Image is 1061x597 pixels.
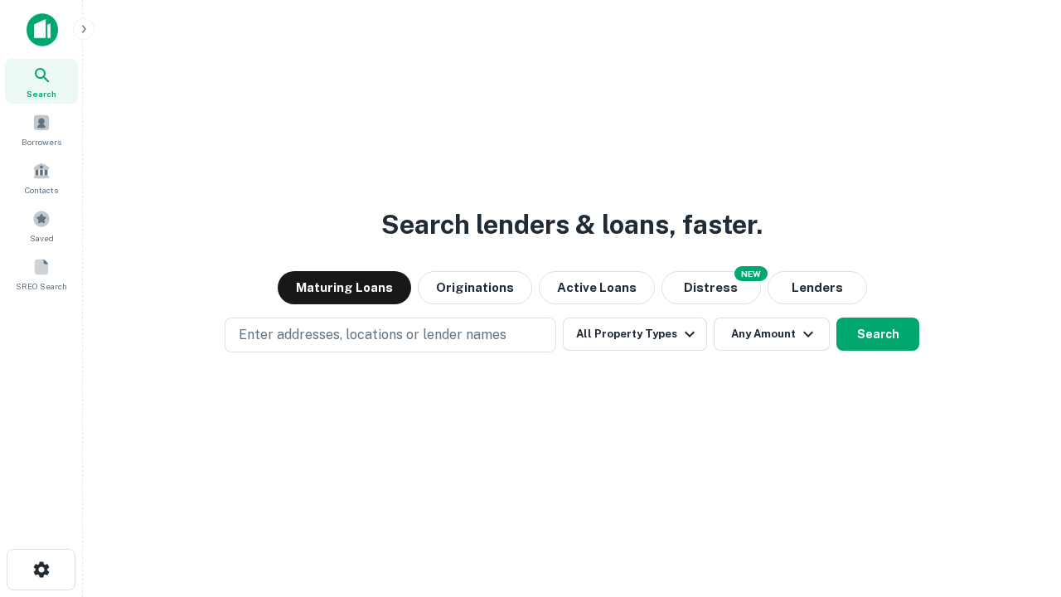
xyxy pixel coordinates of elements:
[381,205,763,245] h3: Search lenders & loans, faster.
[978,464,1061,544] iframe: Chat Widget
[5,155,78,200] a: Contacts
[239,325,506,345] p: Enter addresses, locations or lender names
[661,271,761,304] button: Search distressed loans with lien and other non-mortgage details.
[16,279,67,293] span: SREO Search
[27,87,56,100] span: Search
[5,203,78,248] a: Saved
[5,107,78,152] a: Borrowers
[5,59,78,104] a: Search
[734,266,768,281] div: NEW
[27,13,58,46] img: capitalize-icon.png
[5,251,78,296] a: SREO Search
[836,318,919,351] button: Search
[539,271,655,304] button: Active Loans
[418,271,532,304] button: Originations
[225,318,556,352] button: Enter addresses, locations or lender names
[30,231,54,245] span: Saved
[563,318,707,351] button: All Property Types
[714,318,830,351] button: Any Amount
[22,135,61,148] span: Borrowers
[278,271,411,304] button: Maturing Loans
[768,271,867,304] button: Lenders
[25,183,58,197] span: Contacts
